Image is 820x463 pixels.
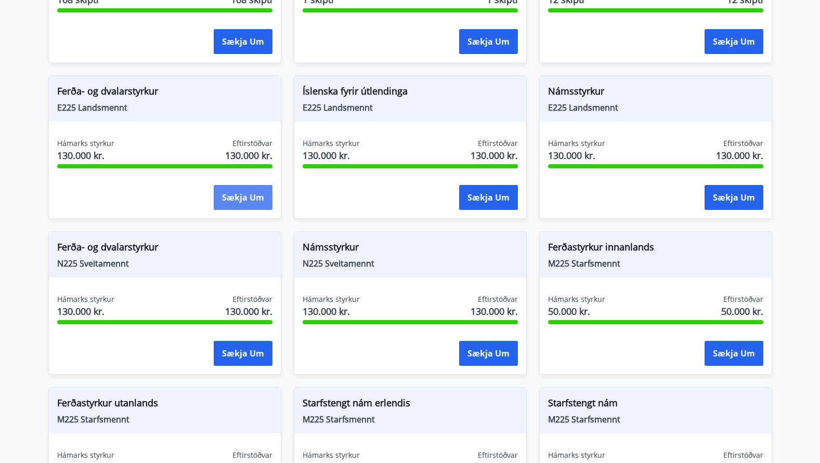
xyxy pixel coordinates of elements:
[459,29,518,54] button: Sækja um
[303,294,360,305] span: Hámarks styrkur
[303,149,360,162] span: 130.000 kr.
[303,258,518,269] span: N225 Sveitamennt
[57,396,272,414] span: Ferðastyrkur utanlands
[303,240,518,258] span: Námsstyrkur
[303,450,360,460] span: Hámarks styrkur
[548,414,763,425] span: M225 Starfsmennt
[548,149,605,162] span: 130.000 kr.
[471,149,518,162] span: 130.000 kr.
[225,149,272,162] span: 130.000 kr.
[548,240,763,258] span: Ferðastyrkur innanlands
[214,185,272,210] button: Sækja um
[723,294,763,305] span: Eftirstöðvar
[548,294,605,305] span: Hámarks styrkur
[723,450,763,460] span: Eftirstöðvar
[471,305,518,318] span: 130.000 kr.
[303,396,518,414] span: Starfstengt nám erlendis
[705,185,763,210] button: Sækja um
[225,305,272,318] span: 130.000 kr.
[716,149,763,162] span: 130.000 kr.
[303,138,360,149] span: Hámarks styrkur
[57,258,272,269] span: N225 Sveitamennt
[548,305,605,318] span: 50.000 kr.
[57,149,114,162] span: 130.000 kr.
[232,450,272,460] span: Eftirstöðvar
[459,185,518,210] button: Sækja um
[303,305,360,318] span: 130.000 kr.
[303,414,518,425] span: M225 Starfsmennt
[478,450,518,460] span: Eftirstöðvar
[57,305,114,318] span: 130.000 kr.
[548,84,763,102] span: Námsstyrkur
[57,102,272,113] span: E225 Landsmennt
[232,294,272,305] span: Eftirstöðvar
[459,341,518,366] button: Sækja um
[303,102,518,113] span: E225 Landsmennt
[548,396,763,414] span: Starfstengt nám
[548,102,763,113] span: E225 Landsmennt
[705,341,763,366] button: Sækja um
[548,450,605,460] span: Hámarks styrkur
[57,414,272,425] span: M225 Starfsmennt
[478,138,518,149] span: Eftirstöðvar
[232,138,272,149] span: Eftirstöðvar
[478,294,518,305] span: Eftirstöðvar
[214,29,272,54] button: Sækja um
[721,305,763,318] span: 50.000 kr.
[303,84,518,102] span: Íslenska fyrir útlendinga
[57,84,272,102] span: Ferða- og dvalarstyrkur
[57,450,114,460] span: Hámarks styrkur
[548,258,763,269] span: M225 Starfsmennt
[57,138,114,149] span: Hámarks styrkur
[57,294,114,305] span: Hámarks styrkur
[705,29,763,54] button: Sækja um
[723,138,763,149] span: Eftirstöðvar
[548,138,605,149] span: Hámarks styrkur
[214,341,272,366] button: Sækja um
[57,240,272,258] span: Ferða- og dvalarstyrkur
